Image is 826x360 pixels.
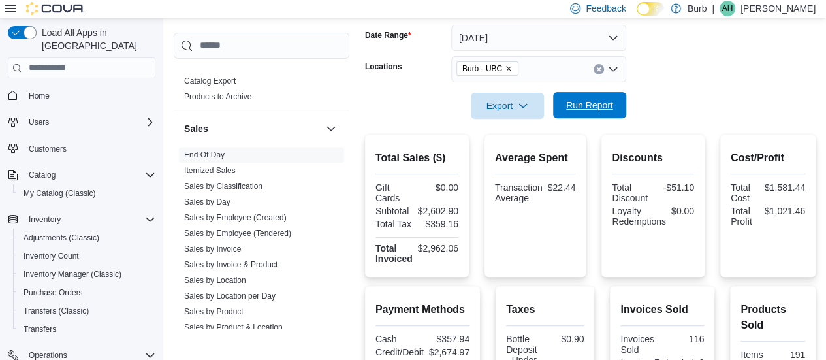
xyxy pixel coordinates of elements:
[462,62,502,75] span: Burb - UBC
[18,267,155,282] span: Inventory Manager (Classic)
[184,212,287,223] span: Sales by Employee (Created)
[184,306,244,317] span: Sales by Product
[184,197,230,207] span: Sales by Day
[323,121,339,137] button: Sales
[13,247,161,265] button: Inventory Count
[24,167,155,183] span: Catalog
[184,197,230,206] a: Sales by Day
[184,213,287,222] a: Sales by Employee (Created)
[671,206,694,216] div: $0.00
[18,186,101,201] a: My Catalog (Classic)
[13,229,161,247] button: Adjustments (Classic)
[24,287,83,298] span: Purchase Orders
[184,323,283,332] a: Sales by Product & Location
[184,244,241,254] a: Sales by Invoice
[495,150,575,166] h2: Average Spent
[184,181,262,191] span: Sales by Classification
[722,1,733,16] span: AH
[612,150,694,166] h2: Discounts
[18,230,104,246] a: Adjustments (Classic)
[13,265,161,284] button: Inventory Manager (Classic)
[24,114,54,130] button: Users
[479,93,536,119] span: Export
[620,334,659,355] div: Invoices Sold
[720,1,735,16] div: Axel Holin
[29,91,50,101] span: Home
[731,150,805,166] h2: Cost/Profit
[548,334,584,344] div: $0.90
[184,165,236,176] span: Itemized Sales
[184,259,278,270] span: Sales by Invoice & Product
[375,334,420,344] div: Cash
[184,76,236,86] a: Catalog Export
[18,321,155,337] span: Transfers
[24,88,55,104] a: Home
[375,150,458,166] h2: Total Sales ($)
[13,320,161,338] button: Transfers
[3,139,161,158] button: Customers
[24,233,99,243] span: Adjustments (Classic)
[656,182,694,193] div: -$51.10
[594,64,604,74] button: Clear input
[3,210,161,229] button: Inventory
[184,122,321,135] button: Sales
[29,214,61,225] span: Inventory
[323,47,339,63] button: Products
[24,324,56,335] span: Transfers
[637,2,664,16] input: Dark Mode
[3,86,161,105] button: Home
[776,350,805,360] div: 191
[506,302,584,318] h2: Taxes
[566,99,613,112] span: Run Report
[425,334,469,344] div: $357.94
[13,184,161,203] button: My Catalog (Classic)
[18,248,84,264] a: Inventory Count
[18,248,155,264] span: Inventory Count
[365,61,402,72] label: Locations
[612,206,666,227] div: Loyalty Redemptions
[184,307,244,316] a: Sales by Product
[608,64,618,74] button: Open list of options
[18,230,155,246] span: Adjustments (Classic)
[24,141,72,157] a: Customers
[184,291,276,301] span: Sales by Location per Day
[471,93,544,119] button: Export
[740,302,805,333] h2: Products Sold
[184,150,225,159] a: End Of Day
[24,251,79,261] span: Inventory Count
[24,114,155,130] span: Users
[184,150,225,160] span: End Of Day
[184,244,241,254] span: Sales by Invoice
[3,166,161,184] button: Catalog
[18,186,155,201] span: My Catalog (Classic)
[184,92,251,101] a: Products to Archive
[548,182,576,193] div: $22.44
[184,229,291,238] a: Sales by Employee (Tendered)
[505,65,513,73] button: Remove Burb - UBC from selection in this group
[419,182,458,193] div: $0.00
[375,243,413,264] strong: Total Invoiced
[184,122,208,135] h3: Sales
[184,166,236,175] a: Itemized Sales
[731,182,759,203] div: Total Cost
[495,182,543,203] div: Transaction Average
[184,260,278,269] a: Sales by Invoice & Product
[18,321,61,337] a: Transfers
[620,302,704,318] h2: Invoices Sold
[765,182,805,193] div: $1,581.44
[24,306,89,316] span: Transfers (Classic)
[184,291,276,301] a: Sales by Location per Day
[375,347,424,357] div: Credit/Debit
[184,276,246,285] a: Sales by Location
[665,334,704,344] div: 116
[731,206,759,227] div: Total Profit
[3,113,161,131] button: Users
[24,269,121,280] span: Inventory Manager (Classic)
[24,212,155,227] span: Inventory
[184,91,251,102] span: Products to Archive
[586,2,626,15] span: Feedback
